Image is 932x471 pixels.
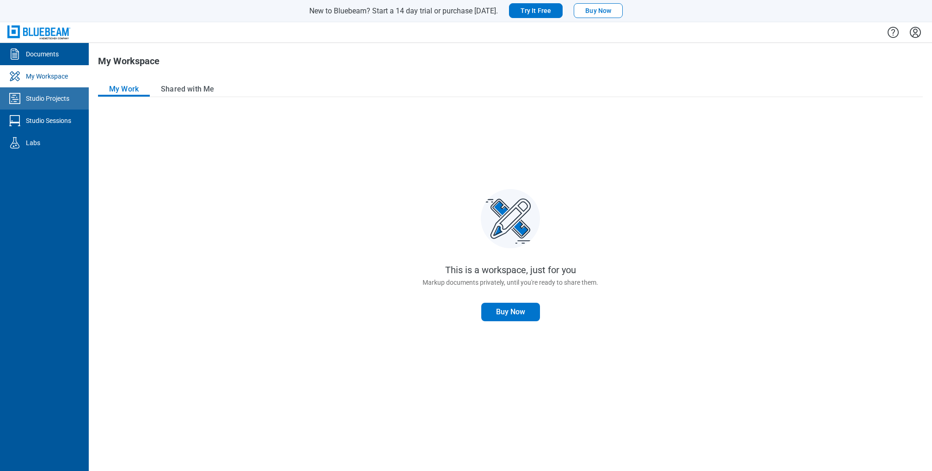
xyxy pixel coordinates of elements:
button: My Work [98,82,150,97]
svg: My Workspace [7,69,22,84]
p: This is a workspace, just for you [445,265,576,275]
svg: Labs [7,135,22,150]
button: Shared with Me [150,82,225,97]
button: Settings [908,24,923,40]
button: Try It Free [509,3,563,18]
div: Documents [26,49,59,59]
svg: Documents [7,47,22,61]
div: Studio Projects [26,94,69,103]
div: Studio Sessions [26,116,71,125]
a: Buy Now [481,303,540,321]
button: Buy Now [574,3,623,18]
img: Bluebeam, Inc. [7,25,70,39]
div: My Workspace [26,72,68,81]
svg: Studio Sessions [7,113,22,128]
h1: My Workspace [98,56,159,71]
p: Markup documents privately, until you're ready to share them. [423,279,598,294]
div: Labs [26,138,40,147]
svg: Studio Projects [7,91,22,106]
span: New to Bluebeam? Start a 14 day trial or purchase [DATE]. [309,6,498,15]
